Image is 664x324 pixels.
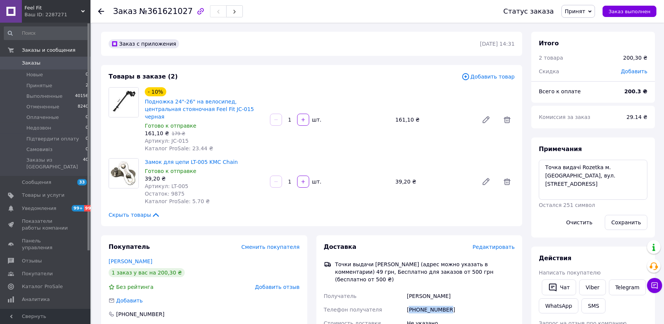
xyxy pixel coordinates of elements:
[609,279,646,295] a: Telegram
[539,202,595,208] span: Остался 251 символ
[86,146,88,153] span: 0
[472,244,515,250] span: Редактировать
[310,178,322,185] div: шт.
[25,5,81,11] span: Feel Fit
[22,218,70,231] span: Показатели работы компании
[478,174,494,189] a: Редактировать
[542,279,576,295] button: Чат
[624,88,647,94] b: 200.3 ₴
[84,205,97,211] span: 99+
[145,99,254,120] a: Подножка 24"-26" на велосипед, центральная стояночная Feel Fit JC-015 черная
[145,159,238,165] a: Замок для цепи LT-005 KMC Chain
[116,298,143,304] span: Добавить
[22,283,63,290] span: Каталог ProSale
[109,159,138,188] img: Замок для цепи LT-005 KMC Chain
[539,40,559,47] span: Итого
[145,191,184,197] span: Остаток: 9875
[478,112,494,127] a: Редактировать
[22,238,70,251] span: Панель управления
[78,103,88,110] span: 8240
[172,131,185,136] span: 179 ₴
[109,39,179,48] div: Заказ с приложения
[22,60,40,66] span: Заказы
[324,307,382,313] span: Телефон получателя
[503,8,554,15] div: Статус заказа
[145,183,189,189] span: Артикул: LT-005
[139,7,193,16] span: №361621027
[393,114,475,125] div: 161,10 ₴
[539,88,581,94] span: Всего к оплате
[109,88,138,117] img: Подножка 24"-26" на велосипед, центральная стояночная Feel Fit JC-015 черная
[86,136,88,142] span: 0
[26,157,83,170] span: Заказы из [GEOGRAPHIC_DATA]
[26,136,79,142] span: Підтвердити оплату
[560,215,599,230] button: Очистить
[109,243,150,250] span: Покупатель
[539,114,590,120] span: Комиссия за заказ
[22,205,56,212] span: Уведомления
[539,55,563,61] span: 2 товара
[255,284,299,290] span: Добавить отзыв
[480,41,515,47] time: [DATE] 14:31
[86,114,88,121] span: 0
[22,258,42,264] span: Отзывы
[310,116,322,123] div: шт.
[145,198,210,204] span: Каталог ProSale: 5.70 ₴
[109,73,178,80] span: Товары в заказе (2)
[22,179,51,186] span: Сообщения
[26,114,59,121] span: Оплаченные
[393,176,475,187] div: 39,20 ₴
[647,278,662,293] button: Чат с покупателем
[405,303,516,316] div: [PHONE_NUMBER]
[86,125,88,131] span: 0
[324,293,357,299] span: Получатель
[500,174,515,189] span: Удалить
[72,205,84,211] span: 99+
[113,7,137,16] span: Заказ
[603,6,656,17] button: Заказ выполнен
[145,87,166,96] div: - 10%
[26,125,51,131] span: Недозвон
[26,71,43,78] span: Новые
[25,11,90,18] div: Ваш ID: 2287271
[462,73,515,81] span: Добавить товар
[145,130,169,136] span: 161,10 ₴
[109,211,160,219] span: Скрыть товары
[324,243,357,250] span: Доставка
[22,47,75,54] span: Заказы и сообщения
[621,68,647,74] span: Добавить
[539,298,578,313] a: WhatsApp
[609,9,650,14] span: Заказ выполнен
[98,8,104,15] div: Вернуться назад
[145,123,196,129] span: Готово к отправке
[145,138,189,144] span: Артикул: JC-015
[115,310,165,318] div: [PHONE_NUMBER]
[22,270,53,277] span: Покупатели
[581,298,606,313] button: SMS
[579,279,606,295] a: Viber
[565,8,585,14] span: Принят
[116,284,153,290] span: Без рейтинга
[109,268,185,277] div: 1 заказ у вас на 200,30 ₴
[75,93,88,100] span: 40156
[539,68,559,74] span: Скидка
[145,168,196,174] span: Готово к отправке
[26,82,52,89] span: Принятые
[22,192,64,199] span: Товары и услуги
[539,255,572,262] span: Действия
[605,215,647,230] button: Сохранить
[22,296,50,303] span: Аналитика
[26,103,59,110] span: Отмененные
[627,114,647,120] span: 29.14 ₴
[145,145,213,151] span: Каталог ProSale: 23.44 ₴
[86,82,88,89] span: 2
[145,175,264,182] div: 39,20 ₴
[539,145,582,153] span: Примечания
[539,270,601,276] span: Написать покупателю
[623,54,647,62] div: 200,30 ₴
[4,26,89,40] input: Поиск
[405,289,516,303] div: [PERSON_NAME]
[539,160,647,200] textarea: Точка видачі Rozetka м. [GEOGRAPHIC_DATA], вул. [STREET_ADDRESS]
[333,261,517,283] div: Точки выдачи [PERSON_NAME] (адрес можно указать в комментарии) 49 грн, Бесплатно для заказов от 5...
[26,93,63,100] span: Выполненные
